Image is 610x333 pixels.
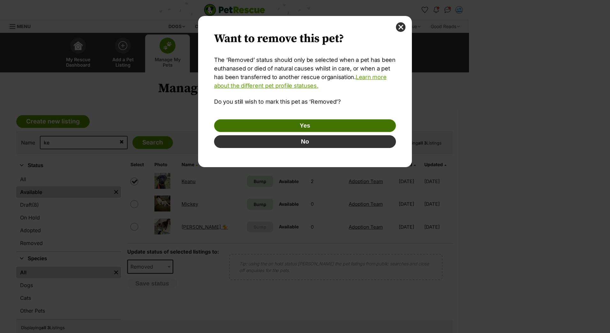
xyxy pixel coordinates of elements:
[214,135,396,148] button: No
[214,97,396,106] p: Do you still wish to mark this pet as ‘Removed’?
[214,56,396,90] p: The ‘Removed’ status should only be selected when a pet has been euthanased or died of natural ca...
[396,22,405,32] button: close
[214,119,396,132] button: Yes
[214,74,386,89] a: Learn more about the different pet profile statuses.
[214,32,396,46] h2: Want to remove this pet?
